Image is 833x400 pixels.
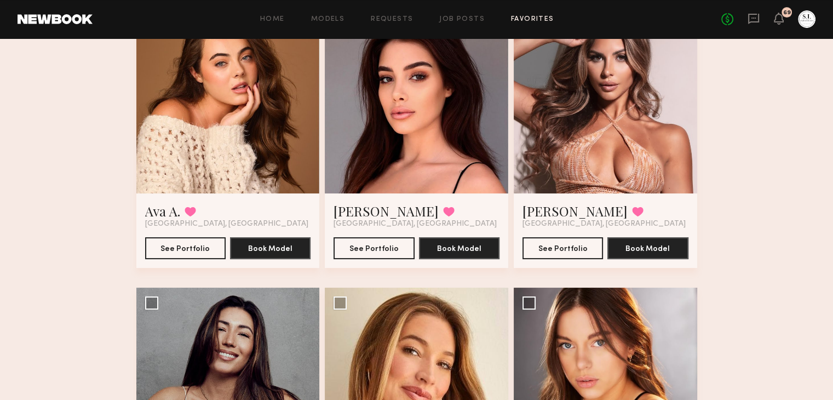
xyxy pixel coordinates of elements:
[522,237,603,259] button: See Portfolio
[145,202,180,220] a: Ava A.
[783,10,791,16] div: 69
[511,16,554,23] a: Favorites
[230,243,311,253] a: Book Model
[607,243,688,253] a: Book Model
[145,220,308,228] span: [GEOGRAPHIC_DATA], [GEOGRAPHIC_DATA]
[522,220,686,228] span: [GEOGRAPHIC_DATA], [GEOGRAPHIC_DATA]
[260,16,285,23] a: Home
[419,237,499,259] button: Book Model
[522,202,628,220] a: [PERSON_NAME]
[145,237,226,259] button: See Portfolio
[439,16,485,23] a: Job Posts
[311,16,344,23] a: Models
[334,237,414,259] button: See Portfolio
[371,16,413,23] a: Requests
[607,237,688,259] button: Book Model
[419,243,499,253] a: Book Model
[334,220,497,228] span: [GEOGRAPHIC_DATA], [GEOGRAPHIC_DATA]
[334,202,439,220] a: [PERSON_NAME]
[230,237,311,259] button: Book Model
